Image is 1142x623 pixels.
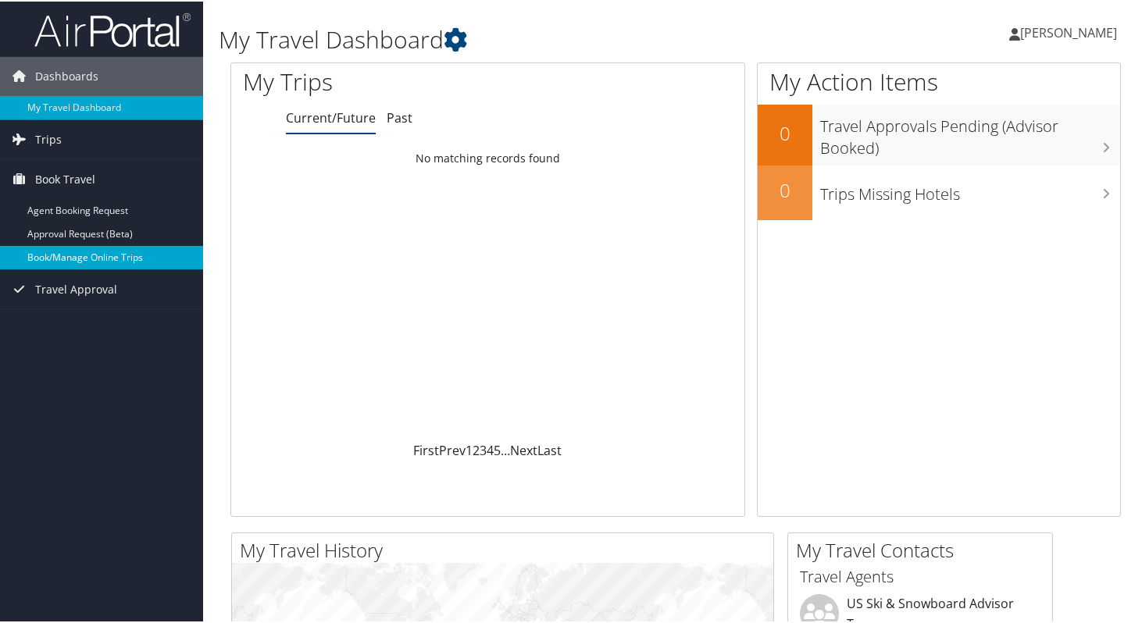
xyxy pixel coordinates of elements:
a: Last [537,440,562,457]
a: 0Trips Missing Hotels [758,164,1120,219]
a: 5 [494,440,501,457]
td: No matching records found [231,143,744,171]
span: Trips [35,119,62,158]
h3: Travel Approvals Pending (Advisor Booked) [820,106,1120,158]
h3: Trips Missing Hotels [820,174,1120,204]
a: First [413,440,439,457]
h2: My Travel History [240,536,773,562]
a: 2 [473,440,480,457]
h2: 0 [758,119,812,145]
h2: 0 [758,176,812,202]
h2: My Travel Contacts [796,536,1052,562]
a: 4 [487,440,494,457]
span: Travel Approval [35,269,117,308]
h3: Travel Agents [800,564,1040,586]
h1: My Trips [243,64,519,97]
a: Current/Future [286,108,376,125]
a: 1 [466,440,473,457]
a: 0Travel Approvals Pending (Advisor Booked) [758,103,1120,163]
span: Book Travel [35,158,95,198]
a: Past [387,108,412,125]
h1: My Travel Dashboard [219,22,828,55]
span: … [501,440,510,457]
span: Dashboards [35,55,98,94]
a: Prev [439,440,466,457]
h1: My Action Items [758,64,1120,97]
span: [PERSON_NAME] [1020,23,1117,40]
a: [PERSON_NAME] [1009,8,1133,55]
a: 3 [480,440,487,457]
img: airportal-logo.png [34,10,191,47]
a: Next [510,440,537,457]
